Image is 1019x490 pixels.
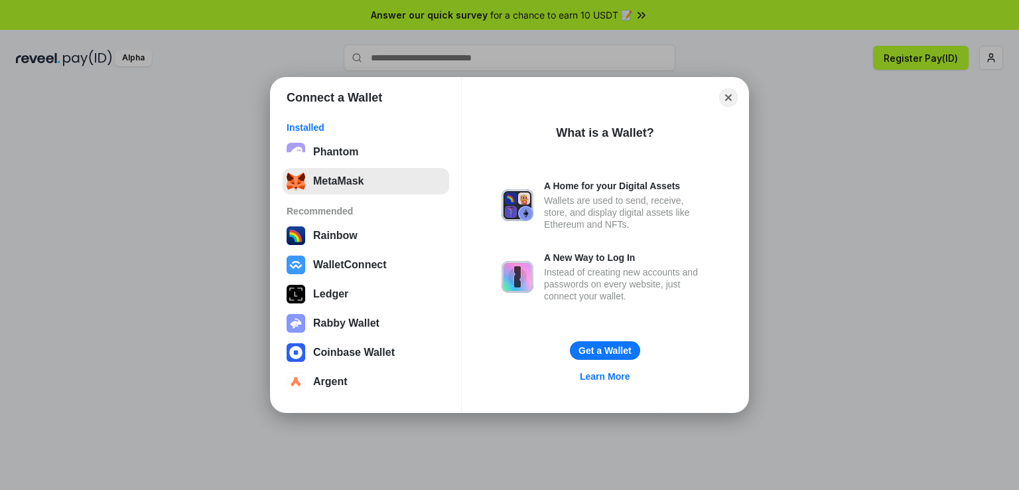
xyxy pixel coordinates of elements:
div: Recommended [287,205,445,217]
img: svg+xml,%3Csvg%20width%3D%2228%22%20height%3D%2228%22%20viewBox%3D%220%200%2028%2028%22%20fill%3D... [287,343,305,362]
div: Get a Wallet [578,345,632,357]
a: Learn More [572,368,638,385]
button: WalletConnect [283,252,449,278]
button: Argent [283,368,449,395]
button: Rainbow [283,222,449,249]
div: Learn More [580,370,630,382]
div: Rabby Wallet [313,317,379,329]
button: Rabby Wallet [283,310,449,337]
img: svg+xml;base64,PHN2ZyB3aWR0aD0iMzUiIGhlaWdodD0iMzQiIHZpZXdCb3g9IjAgMCAzNSAzNCIgZmlsbD0ibm9uZSIgeG... [287,172,305,191]
img: svg+xml,%3Csvg%20xmlns%3D%22http%3A%2F%2Fwww.w3.org%2F2000%2Fsvg%22%20fill%3D%22none%22%20viewBox... [502,189,533,221]
img: svg+xml,%3Csvg%20width%3D%2228%22%20height%3D%2228%22%20viewBox%3D%220%200%2028%2028%22%20fill%3D... [287,372,305,391]
button: Coinbase Wallet [283,339,449,366]
div: Wallets are used to send, receive, store, and display digital assets like Ethereum and NFTs. [544,195,709,230]
button: Phantom [283,139,449,165]
img: svg+xml,%3Csvg%20width%3D%22120%22%20height%3D%22120%22%20viewBox%3D%220%200%20120%20120%22%20fil... [287,226,305,245]
div: Installed [287,122,445,133]
img: svg+xml,%3Csvg%20xmlns%3D%22http%3A%2F%2Fwww.w3.org%2F2000%2Fsvg%22%20fill%3D%22none%22%20viewBox... [502,261,533,293]
button: Get a Wallet [570,341,640,360]
img: svg+xml,%3Csvg%20width%3D%2228%22%20height%3D%2228%22%20viewBox%3D%220%200%2028%2028%22%20fill%3D... [287,256,305,274]
div: What is a Wallet? [556,125,653,141]
div: A New Way to Log In [544,252,709,264]
div: WalletConnect [313,259,387,271]
div: Ledger [313,288,348,300]
img: svg+xml,%3Csvg%20xmlns%3D%22http%3A%2F%2Fwww.w3.org%2F2000%2Fsvg%22%20fill%3D%22none%22%20viewBox... [287,314,305,333]
div: MetaMask [313,175,364,187]
button: Ledger [283,281,449,307]
div: A Home for your Digital Assets [544,180,709,192]
button: Close [719,88,738,107]
div: Phantom [313,146,358,158]
div: Coinbase Wallet [313,347,395,359]
div: Rainbow [313,230,358,242]
h1: Connect a Wallet [287,90,382,106]
img: epq2vO3P5aLWl15yRS7Q49p1fHTx2Sgh99jU3kfXv7cnPATIVQHAx5oQs66JWv3SWEjHOsb3kKgmE5WNBxBId7C8gm8wEgOvz... [287,143,305,161]
div: Argent [313,376,348,388]
img: svg+xml,%3Csvg%20xmlns%3D%22http%3A%2F%2Fwww.w3.org%2F2000%2Fsvg%22%20width%3D%2228%22%20height%3... [287,285,305,303]
button: MetaMask [283,168,449,195]
div: Instead of creating new accounts and passwords on every website, just connect your wallet. [544,266,709,302]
